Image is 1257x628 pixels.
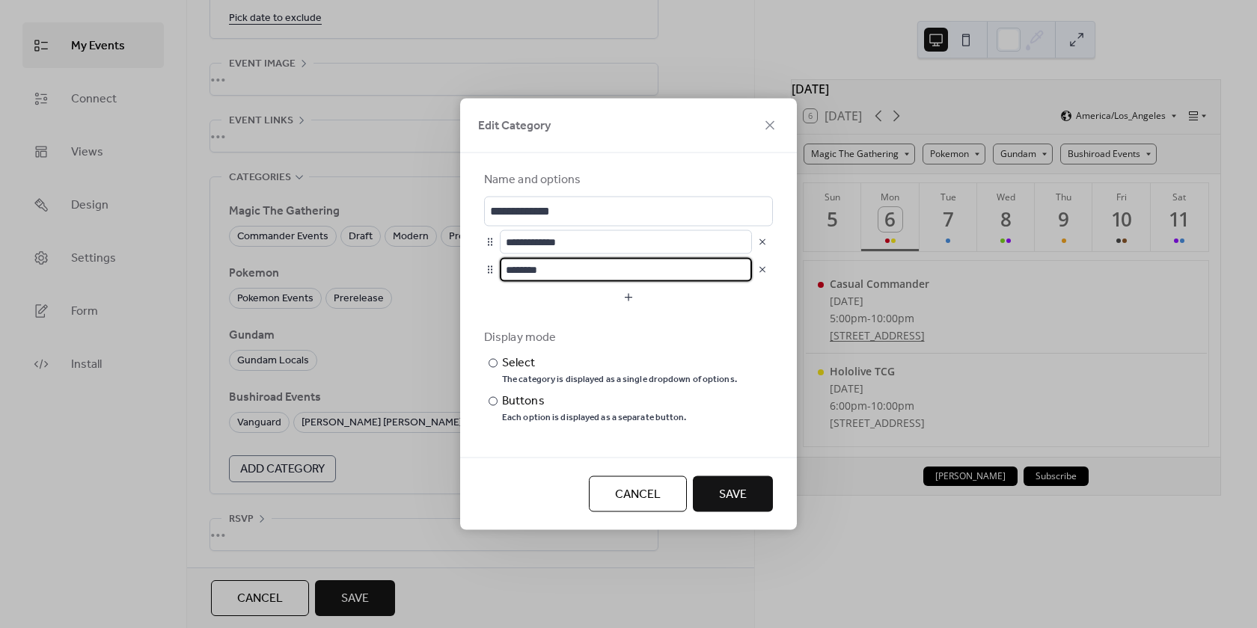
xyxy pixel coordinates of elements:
[484,171,770,189] div: Name and options
[484,329,770,347] div: Display mode
[502,374,737,386] div: The category is displayed as a single dropdown of options.
[693,476,773,512] button: Save
[719,486,747,504] span: Save
[502,354,734,372] div: Select
[502,412,687,424] div: Each option is displayed as a separate button.
[589,476,687,512] button: Cancel
[615,486,661,504] span: Cancel
[502,392,684,410] div: Buttons
[478,117,551,135] span: Edit Category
